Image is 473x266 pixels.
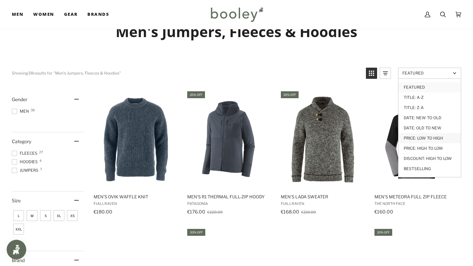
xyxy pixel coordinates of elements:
[13,224,24,234] span: Size: XXL
[398,133,461,143] a: Price: Low to High
[187,201,271,206] span: Patagonia
[281,194,365,200] span: Men's Lada Sweater
[373,90,460,217] a: Men's Meteora Full Zip Fleece
[94,194,178,200] span: Men's Ovik Waffle Knit
[40,167,42,171] span: 7
[31,108,35,112] span: 38
[398,113,461,123] a: Date: New to Old
[281,209,299,214] span: €168.00
[281,201,365,206] span: Fjallraven
[398,164,461,174] a: Bestselling
[33,11,54,18] span: Women
[398,102,461,113] a: Title: Z-A
[398,153,461,164] a: Discount: High to Low
[12,167,40,173] span: Jumpers
[374,201,459,206] span: The North Face
[54,210,64,221] span: Size: XL
[402,71,451,76] span: Featured
[208,5,265,24] img: Booley
[380,68,391,79] a: View list mode
[301,210,316,214] span: €210.00
[94,209,112,214] span: €180.00
[67,210,78,221] span: Size: XS
[186,90,272,217] a: Men's R1 Thermal Full-Zip Hoody
[374,194,459,200] span: Men's Meteora Full Zip Fleece
[186,97,272,183] img: Patagonia Men's R1 Thermal Full-Zip Hoody Smolder Blue - Booley Galway
[12,108,31,114] span: Men
[373,97,460,183] img: The North Face Men's Meteora Full Zip Fleece Smoked Pearl / TNF Black - Booley Galway
[12,11,23,18] span: Men
[93,90,179,217] a: Men's Ovik Waffle Knit
[398,68,461,79] a: Sort options
[187,194,271,200] span: Men's R1 Thermal Full-Zip Hoody
[187,209,205,214] span: €176.00
[374,209,393,214] span: €160.00
[187,229,205,236] div: 30% off
[12,68,361,79] div: Showing results for "Men's Jumpers, Fleeces & Hoodies"
[207,210,223,214] span: €220.00
[280,97,366,183] img: Fjallraven Men's Lada Sweater Grey - Booley Galway
[93,97,179,183] img: Fjallraven Men's Ovik Waffle Knit Navy - Booley Galway
[398,79,461,177] ul: Sort options
[398,82,461,92] a: Featured
[40,210,51,221] span: Size: S
[12,257,25,263] span: Brand
[398,92,461,102] a: Title: A-Z
[28,71,33,76] b: 38
[27,210,37,221] span: Size: M
[280,90,366,217] a: Men's Lada Sweater
[398,123,461,133] a: Date: Old to New
[94,201,178,206] span: Fjallraven
[12,97,27,102] span: Gender
[7,240,26,259] iframe: Button to open loyalty program pop-up
[366,68,377,79] a: View grid mode
[13,210,24,221] span: Size: L
[12,139,31,144] span: Category
[398,143,461,153] a: Price: High to Low
[281,91,299,98] div: 20% off
[187,91,205,98] div: 20% off
[39,150,43,154] span: 27
[12,23,461,41] h1: Men's Jumpers, Fleeces & Hoodies
[64,11,78,18] span: Gear
[12,198,21,203] span: Size
[39,159,41,162] span: 4
[12,150,39,156] span: Fleeces
[87,11,109,18] span: Brands
[12,159,40,165] span: Hoodies
[374,229,392,236] div: 20% off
